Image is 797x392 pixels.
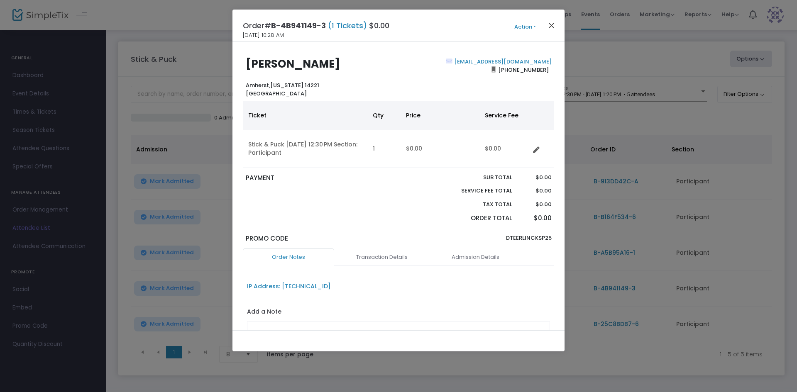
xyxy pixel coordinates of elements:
label: Add a Note [247,307,281,318]
h4: Order# $0.00 [243,20,389,31]
td: $0.00 [480,130,530,168]
td: 1 [368,130,401,168]
th: Price [401,101,480,130]
b: [US_STATE] 14221 [GEOGRAPHIC_DATA] [246,81,319,97]
div: DTEERLINCKSP25 [398,234,555,249]
p: Order Total [442,214,512,223]
div: Data table [243,101,554,168]
th: Qty [368,101,401,130]
a: [EMAIL_ADDRESS][DOMAIN_NAME] [452,58,552,66]
b: [PERSON_NAME] [246,56,340,71]
p: Tax Total [442,200,512,209]
button: Close [546,20,557,31]
span: Amherst, [246,81,270,89]
a: Transaction Details [336,248,428,266]
p: Service Fee Total [442,187,512,195]
td: $0.00 [401,130,480,168]
p: PAYMENT [246,173,395,183]
p: Promo Code [246,234,395,243]
a: Admission Details [430,248,521,266]
a: Order Notes [243,248,334,266]
p: $0.00 [520,173,551,182]
p: $0.00 [520,214,551,223]
p: $0.00 [520,187,551,195]
button: Action [500,22,550,32]
th: Service Fee [480,101,530,130]
th: Ticket [243,101,368,130]
div: IP Address: [TECHNICAL_ID] [247,282,331,291]
p: Sub total [442,173,512,182]
p: $0.00 [520,200,551,209]
td: Stick & Puck [DATE] 12:30 PM Section: Participant [243,130,368,168]
span: [DATE] 10:28 AM [243,31,284,39]
span: B-4B941149-3 [271,20,326,31]
span: [PHONE_NUMBER] [496,63,552,76]
span: (1 Tickets) [326,20,369,31]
